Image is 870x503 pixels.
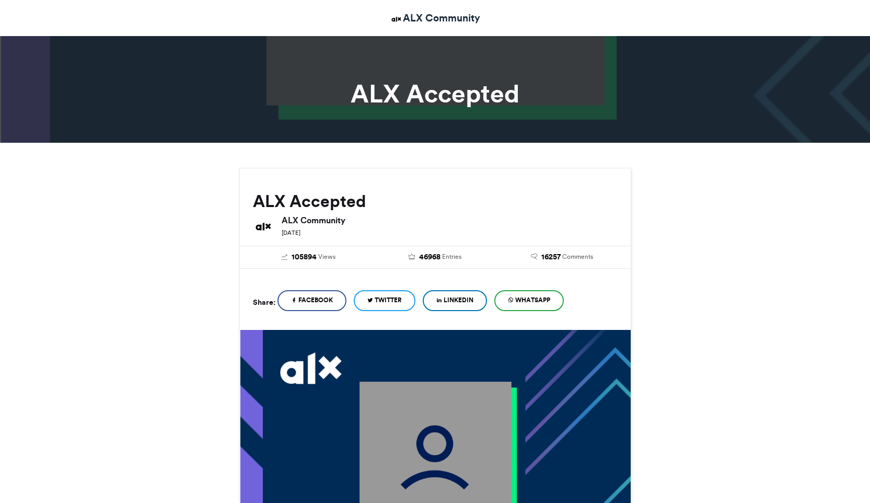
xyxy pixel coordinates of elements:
a: Facebook [277,290,346,311]
h2: ALX Accepted [253,192,618,211]
h6: ALX Community [282,216,618,224]
span: Views [318,252,335,261]
span: Comments [562,252,593,261]
a: 16257 Comments [506,251,618,263]
h1: ALX Accepted [145,81,725,106]
span: 46968 [419,251,440,263]
span: 105894 [292,251,317,263]
a: 46968 Entries [379,251,491,263]
small: [DATE] [282,229,300,236]
a: LinkedIn [423,290,487,311]
img: ALX Community [253,216,274,237]
a: Twitter [354,290,415,311]
span: Twitter [375,295,402,305]
a: 105894 Views [253,251,364,263]
a: ALX Community [390,10,480,26]
a: WhatsApp [494,290,564,311]
span: 16257 [541,251,561,263]
h5: Share: [253,295,275,309]
span: Facebook [298,295,333,305]
span: LinkedIn [444,295,473,305]
span: WhatsApp [515,295,550,305]
span: Entries [442,252,461,261]
img: ALX Community [390,13,403,26]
